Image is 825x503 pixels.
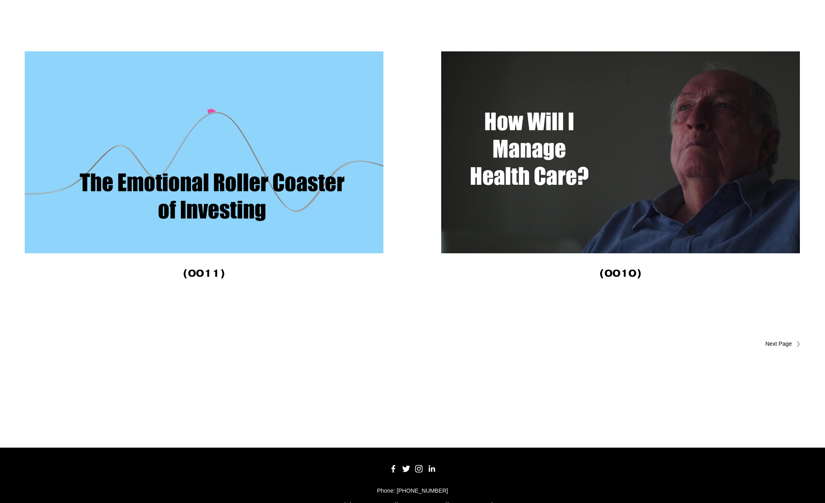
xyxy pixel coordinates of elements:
[25,51,384,253] img: The Emotional Roller Coaster of Investing Script: (0011) When it comes to investing, there is one...
[389,465,397,473] a: Facebook
[402,465,410,473] a: Twitter
[183,266,225,280] strong: (0011)
[428,465,436,473] a: LinkedIn
[441,51,800,253] img: How Will I Manage Health Care?&nbsp;Script: (0010) One elephant in the room that you must address...
[34,486,791,495] p: Phone: [PHONE_NUMBER]
[415,465,423,473] a: Instagram
[599,266,642,280] strong: (0010)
